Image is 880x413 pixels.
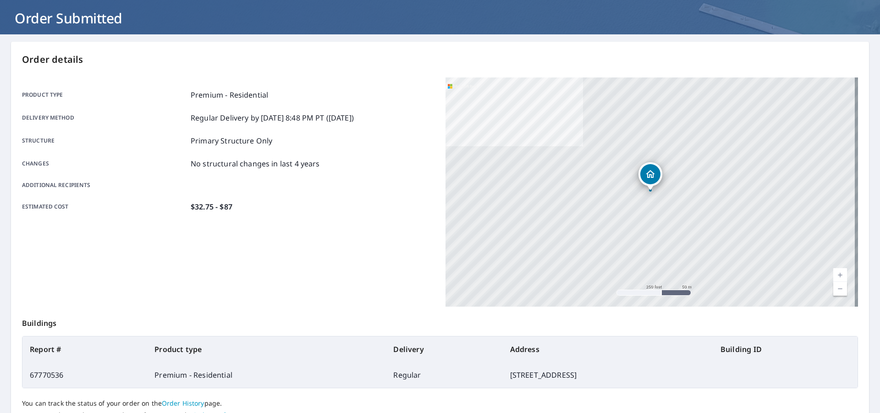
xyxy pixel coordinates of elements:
[833,268,847,282] a: Current Level 17, Zoom In
[386,362,502,388] td: Regular
[22,53,858,66] p: Order details
[191,89,268,100] p: Premium - Residential
[503,336,713,362] th: Address
[22,362,147,388] td: 67770536
[22,201,187,212] p: Estimated cost
[22,135,187,146] p: Structure
[503,362,713,388] td: [STREET_ADDRESS]
[162,399,204,407] a: Order History
[638,162,662,191] div: Dropped pin, building 1, Residential property, 405 Main St S Karlstad, MN 56732
[22,336,147,362] th: Report #
[22,307,858,336] p: Buildings
[191,135,272,146] p: Primary Structure Only
[22,181,187,189] p: Additional recipients
[22,399,858,407] p: You can track the status of your order on the page.
[22,89,187,100] p: Product type
[191,158,320,169] p: No structural changes in last 4 years
[22,158,187,169] p: Changes
[191,201,232,212] p: $32.75 - $87
[11,9,869,28] h1: Order Submitted
[191,112,354,123] p: Regular Delivery by [DATE] 8:48 PM PT ([DATE])
[833,282,847,296] a: Current Level 17, Zoom Out
[147,362,386,388] td: Premium - Residential
[386,336,502,362] th: Delivery
[713,336,858,362] th: Building ID
[147,336,386,362] th: Product type
[22,112,187,123] p: Delivery method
